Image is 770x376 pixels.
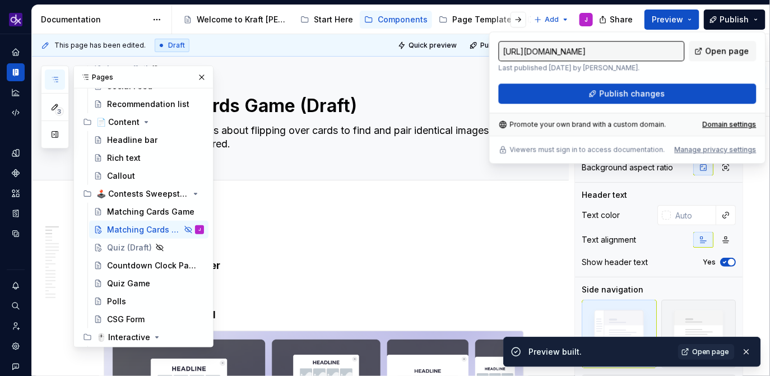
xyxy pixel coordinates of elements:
[198,224,201,235] div: J
[689,41,757,61] a: Open page
[545,15,559,24] span: Add
[89,293,208,310] a: Polls
[692,347,730,356] span: Open page
[179,8,528,31] div: Page tree
[706,45,749,57] span: Open page
[107,206,194,217] div: Matching Cards Game
[7,43,25,61] a: Home
[593,10,640,30] button: Share
[610,14,633,25] span: Share
[582,234,636,245] div: Text alignment
[499,120,666,129] div: Promote your own brand with a custom domain.
[7,164,25,182] a: Components
[582,162,673,173] div: Background aspect ratio
[89,257,208,275] a: Countdown Clock Panel
[434,11,521,29] a: Page Templates
[104,281,524,295] p: TBD
[7,317,25,335] a: Invite team
[107,170,135,182] div: Callout
[89,95,208,113] a: Recommendation list
[703,258,716,267] label: Yes
[107,99,189,110] div: Recommendation list
[671,205,716,225] input: Auto
[582,210,620,221] div: Text color
[480,41,535,50] span: Publish changes
[409,41,457,50] span: Quick preview
[107,134,157,146] div: Headline bar
[7,184,25,202] div: Assets
[89,221,208,239] a: Matching Cards Game (Draft)J
[107,242,152,253] div: Quiz (Draft)
[7,144,25,162] a: Design tokens
[89,203,208,221] a: Matching Cards Game
[89,239,208,257] a: Quiz (Draft)
[528,346,671,358] div: Preview built.
[531,12,573,27] button: Add
[41,14,147,25] div: Documentation
[582,189,627,201] div: Header text
[7,205,25,222] a: Storybook stories
[585,15,588,24] div: J
[704,10,766,30] button: Publish
[314,14,353,25] div: Start Here
[582,300,657,368] div: Visible
[104,232,524,250] h2: Component
[395,38,462,53] button: Quick preview
[720,14,749,25] span: Publish
[96,117,140,128] div: 📄 Content
[179,11,294,29] a: Welcome to Kraft [PERSON_NAME]
[378,14,428,25] div: Components
[78,328,208,346] div: 🖱️ Interactive
[89,149,208,167] a: Rich text
[107,224,180,235] div: Matching Cards Game (Draft)
[107,314,145,325] div: CSG Form
[107,296,126,307] div: Polls
[197,14,289,25] div: Welcome to Kraft [PERSON_NAME]
[104,308,524,322] h4: Matching Cards Modal
[89,346,208,364] a: Accordion Panel
[7,297,25,315] div: Search ⌘K
[55,107,64,116] span: 3
[7,104,25,122] a: Code automation
[7,358,25,375] button: Contact support
[296,11,358,29] a: Start Here
[89,310,208,328] a: CSG Form
[7,83,25,101] div: Analytics
[582,257,648,268] div: Show header text
[101,122,522,153] textarea: A matching card game is about flipping over cards to find and pair identical images until all mat...
[89,275,208,293] a: Quiz Game
[89,131,208,149] a: Headline bar
[107,152,141,164] div: Rich text
[499,83,757,104] button: Publish changes
[703,120,757,129] a: Domain settings
[104,259,524,272] h4: Matching Cards Banner
[7,337,25,355] a: Settings
[89,167,208,185] a: Callout
[96,332,150,343] div: 🖱️ Interactive
[96,188,189,199] div: 🕹️ Contests Sweepstakes Games
[7,277,25,295] button: Notifications
[599,88,665,99] span: Publish changes
[499,63,685,72] p: Last published [DATE] by [PERSON_NAME].
[168,41,185,50] span: Draft
[7,225,25,243] a: Data sources
[582,284,643,295] div: Side navigation
[74,66,213,89] div: Pages
[107,260,200,271] div: Countdown Clock Panel
[644,10,699,30] button: Preview
[7,63,25,81] a: Documentation
[452,14,516,25] div: Page Templates
[107,278,150,289] div: Quiz Game
[652,14,683,25] span: Preview
[101,92,522,119] textarea: Matching Cards Game (Draft)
